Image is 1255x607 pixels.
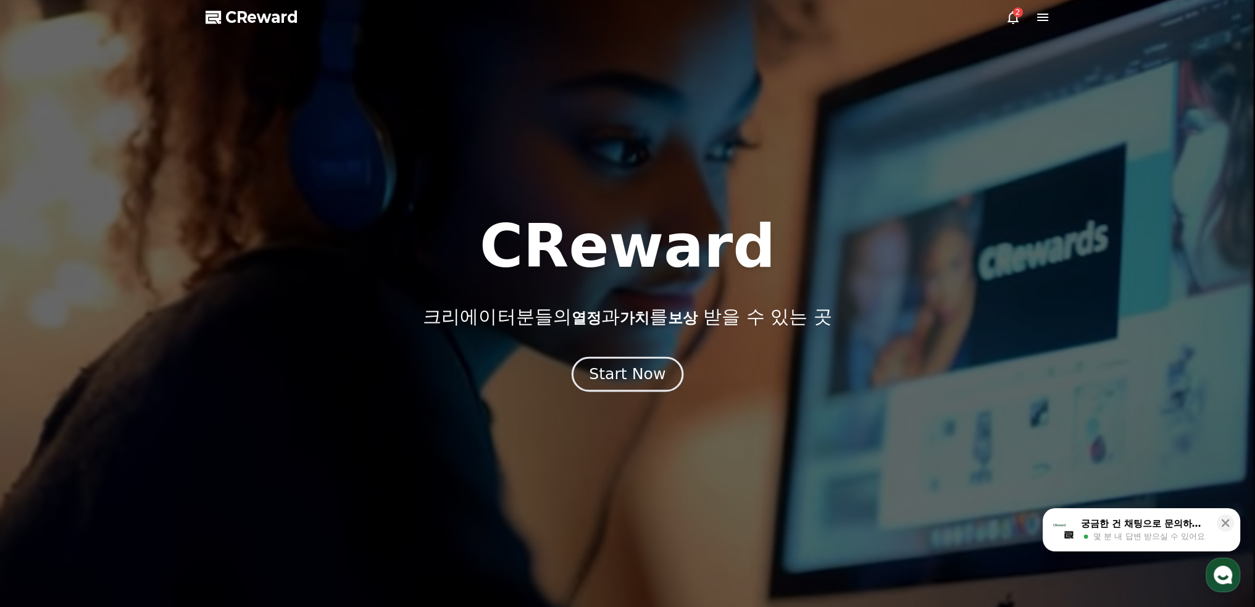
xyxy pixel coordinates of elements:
p: 크리에이터분들의 과 를 받을 수 있는 곳 [423,306,832,328]
a: 2 [1006,10,1020,25]
div: Start Now [589,364,665,385]
a: Start Now [574,370,681,382]
a: 설정 [159,391,237,422]
span: 열정 [571,309,601,327]
span: 설정 [191,410,206,420]
h1: CReward [480,217,775,276]
span: 가치 [619,309,649,327]
span: 대화 [113,411,128,421]
a: 대화 [81,391,159,422]
a: 홈 [4,391,81,422]
button: Start Now [572,356,683,391]
span: CReward [225,7,298,27]
a: CReward [206,7,298,27]
span: 홈 [39,410,46,420]
span: 보상 [667,309,697,327]
div: 2 [1013,7,1023,17]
